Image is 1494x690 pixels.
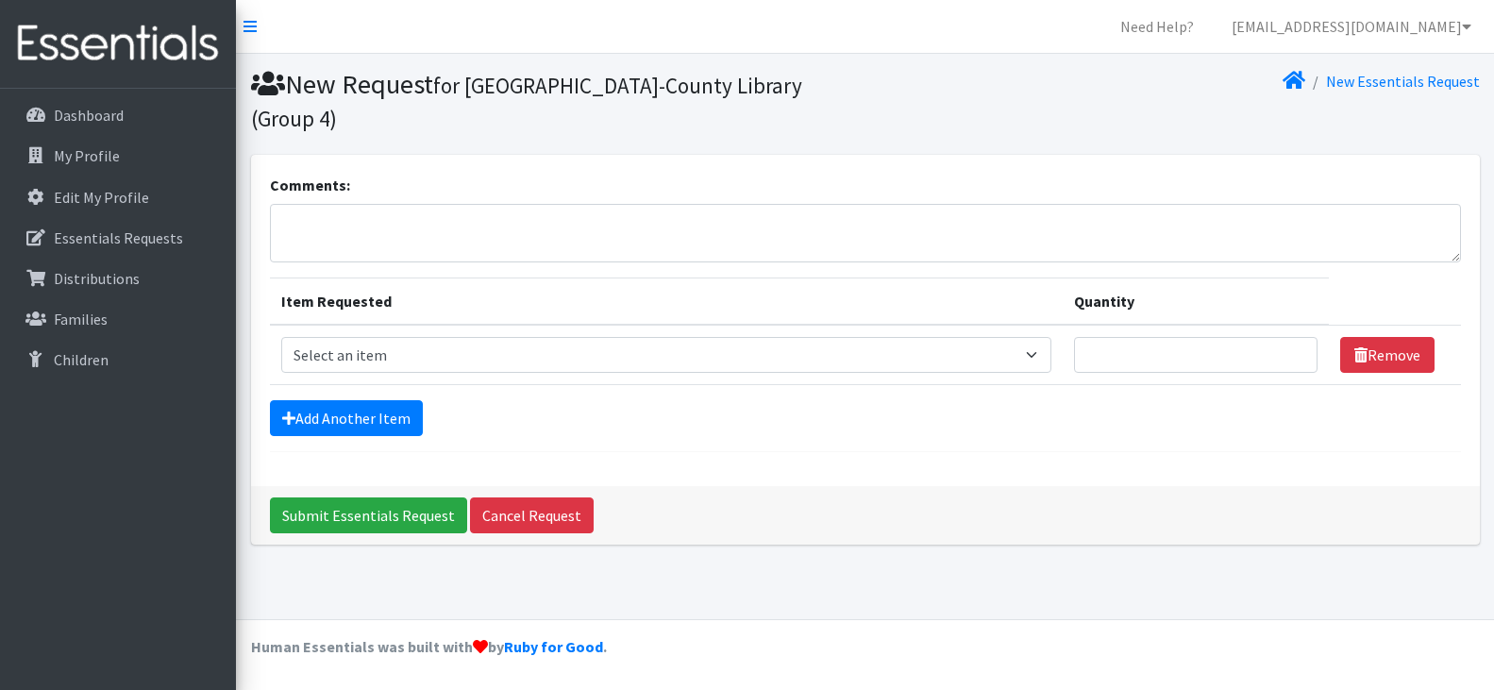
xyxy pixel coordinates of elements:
p: Children [54,350,109,369]
p: Essentials Requests [54,228,183,247]
a: Edit My Profile [8,178,228,216]
label: Comments: [270,174,350,196]
input: Submit Essentials Request [270,497,467,533]
a: Dashboard [8,96,228,134]
a: New Essentials Request [1326,72,1480,91]
a: My Profile [8,137,228,175]
a: Need Help? [1105,8,1209,45]
strong: Human Essentials was built with by . [251,637,607,656]
th: Quantity [1063,278,1329,326]
a: Cancel Request [470,497,594,533]
a: Add Another Item [270,400,423,436]
p: Edit My Profile [54,188,149,207]
a: Essentials Requests [8,219,228,257]
img: HumanEssentials [8,12,228,76]
small: for [GEOGRAPHIC_DATA]-County Library (Group 4) [251,72,802,132]
a: Families [8,300,228,338]
p: Families [54,310,108,328]
a: Distributions [8,260,228,297]
h1: New Request [251,68,859,133]
a: [EMAIL_ADDRESS][DOMAIN_NAME] [1217,8,1486,45]
th: Item Requested [270,278,1064,326]
a: Children [8,341,228,379]
p: Dashboard [54,106,124,125]
a: Ruby for Good [504,637,603,656]
a: Remove [1340,337,1435,373]
p: My Profile [54,146,120,165]
p: Distributions [54,269,140,288]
